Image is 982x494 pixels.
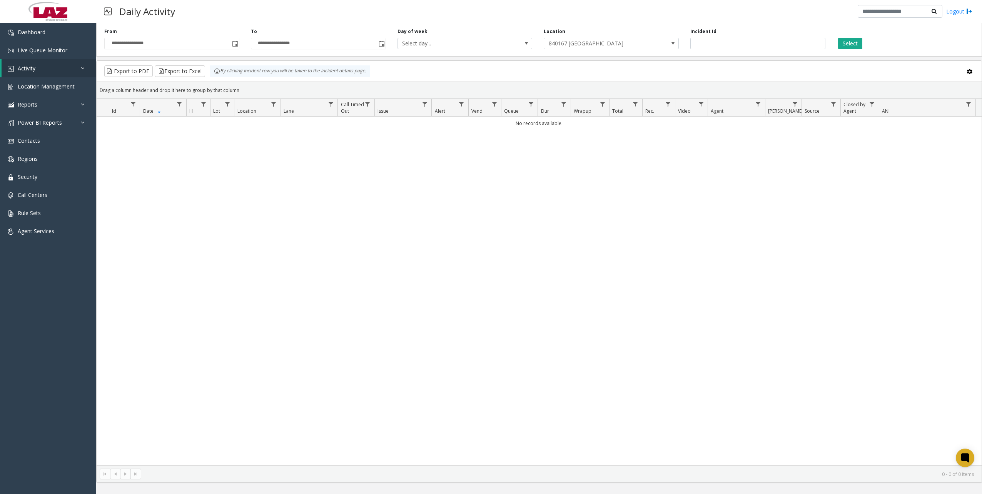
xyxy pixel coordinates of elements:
[97,83,982,97] div: Drag a column header and drop it here to group by that column
[362,99,373,109] a: Call Timed Out Filter Menu
[269,99,279,109] a: Location Filter Menu
[18,155,38,162] span: Regions
[559,99,569,109] a: Dur Filter Menu
[18,47,67,54] span: Live Queue Monitor
[690,28,716,35] label: Incident Id
[18,65,35,72] span: Activity
[146,471,974,477] kendo-pager-info: 0 - 0 of 0 items
[8,84,14,90] img: 'icon'
[398,38,505,49] span: Select day...
[541,108,549,114] span: Dur
[526,99,536,109] a: Queue Filter Menu
[8,48,14,54] img: 'icon'
[8,156,14,162] img: 'icon'
[210,65,370,77] div: By clicking Incident row you will be taken to the incident details page.
[18,191,47,199] span: Call Centers
[8,30,14,36] img: 'icon'
[838,38,862,49] button: Select
[946,7,972,15] a: Logout
[397,28,428,35] label: Day of week
[696,99,706,109] a: Video Filter Menu
[156,108,162,114] span: Sortable
[104,65,153,77] button: Export to PDF
[645,108,654,114] span: Rec.
[18,83,75,90] span: Location Management
[284,108,294,114] span: Lane
[768,108,803,114] span: [PERSON_NAME]
[377,108,389,114] span: Issue
[251,28,257,35] label: To
[8,120,14,126] img: 'icon'
[18,227,54,235] span: Agent Services
[882,108,890,114] span: ANI
[966,7,972,15] img: logout
[456,99,467,109] a: Alert Filter Menu
[18,28,45,36] span: Dashboard
[128,99,138,109] a: Id Filter Menu
[753,99,763,109] a: Agent Filter Menu
[18,173,37,180] span: Security
[97,117,982,130] td: No records available.
[97,99,982,465] div: Data table
[341,101,364,114] span: Call Timed Out
[630,99,640,109] a: Total Filter Menu
[574,108,591,114] span: Wrapup
[143,108,154,114] span: Date
[213,108,220,114] span: Lot
[174,99,185,109] a: Date Filter Menu
[198,99,209,109] a: H Filter Menu
[222,99,232,109] a: Lot Filter Menu
[597,99,608,109] a: Wrapup Filter Menu
[544,38,651,49] span: 840167 [GEOGRAPHIC_DATA]
[155,65,205,77] button: Export to Excel
[828,99,838,109] a: Source Filter Menu
[377,38,386,49] span: Toggle popup
[663,99,673,109] a: Rec. Filter Menu
[964,99,974,109] a: ANI Filter Menu
[8,192,14,199] img: 'icon'
[189,108,193,114] span: H
[504,108,519,114] span: Queue
[489,99,499,109] a: Vend Filter Menu
[8,66,14,72] img: 'icon'
[544,28,565,35] label: Location
[104,28,117,35] label: From
[843,101,865,114] span: Closed by Agent
[18,119,62,126] span: Power BI Reports
[805,108,820,114] span: Source
[790,99,800,109] a: Parker Filter Menu
[18,137,40,144] span: Contacts
[867,99,877,109] a: Closed by Agent Filter Menu
[104,2,112,21] img: pageIcon
[326,99,336,109] a: Lane Filter Menu
[435,108,445,114] span: Alert
[8,210,14,217] img: 'icon'
[18,101,37,108] span: Reports
[678,108,691,114] span: Video
[230,38,239,49] span: Toggle popup
[419,99,430,109] a: Issue Filter Menu
[18,209,41,217] span: Rule Sets
[8,174,14,180] img: 'icon'
[612,108,623,114] span: Total
[115,2,179,21] h3: Daily Activity
[8,229,14,235] img: 'icon'
[8,102,14,108] img: 'icon'
[471,108,483,114] span: Vend
[8,138,14,144] img: 'icon'
[711,108,723,114] span: Agent
[2,59,96,77] a: Activity
[237,108,256,114] span: Location
[112,108,116,114] span: Id
[214,68,220,74] img: infoIcon.svg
